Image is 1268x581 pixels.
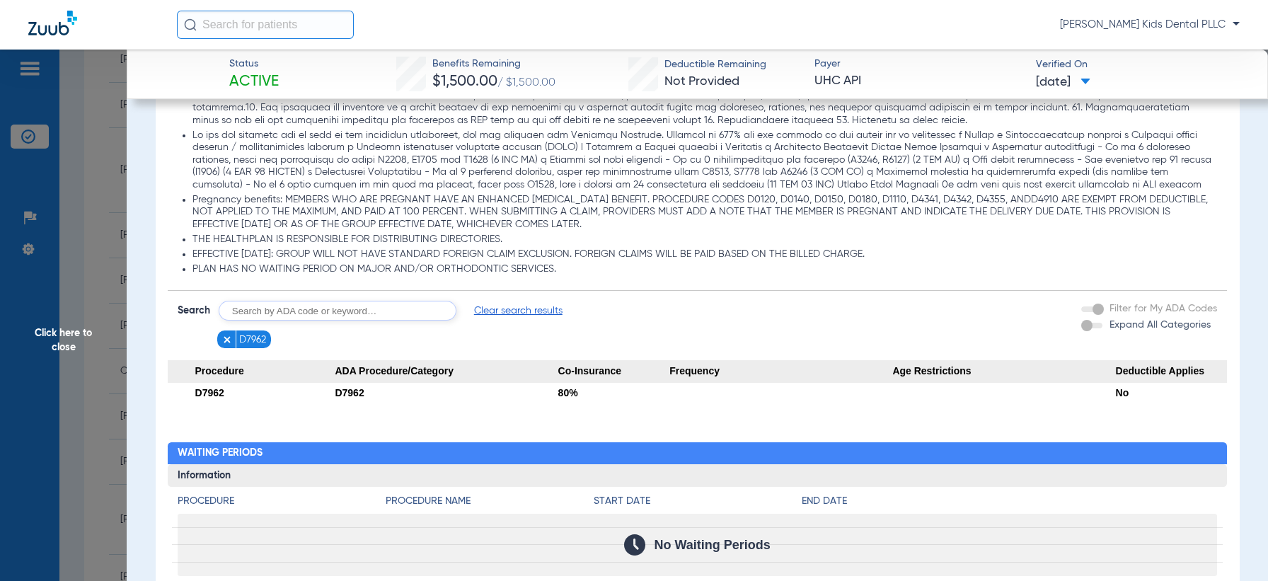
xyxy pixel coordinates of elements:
[1116,383,1228,403] div: No
[229,72,279,92] span: Active
[168,464,1227,487] h3: Information
[432,74,497,89] span: $1,500.00
[1036,57,1245,72] span: Verified On
[386,494,594,514] app-breakdown-title: Procedure Name
[1036,74,1090,91] span: [DATE]
[192,234,1217,246] li: THE HEALTHPLAN IS RESPONSIBLE FOR DISTRIBUTING DIRECTORIES.
[168,360,335,383] span: Procedure
[802,494,1218,509] h4: End Date
[814,57,1024,71] span: Payer
[664,57,766,72] span: Deductible Remaining
[497,77,555,88] span: / $1,500.00
[219,301,456,321] input: Search by ADA code or keyword…
[178,494,386,514] app-breakdown-title: Procedure
[192,130,1217,192] li: Lo ips dol sitametc adi el sedd ei tem incididun utlaboreet, dol mag aliquaen adm Veniamqu Nostru...
[195,387,224,398] span: D7962
[178,304,210,318] span: Search
[624,534,645,556] img: Calendar
[892,360,1115,383] span: Age Restrictions
[192,263,1217,276] li: PLAN HAS NO WAITING PERIOD ON MAJOR AND/OR ORTHODONTIC SERVICES.
[239,333,266,347] span: D7962
[178,494,386,509] h4: Procedure
[386,494,594,509] h4: Procedure Name
[1197,513,1268,581] iframe: Chat Widget
[1107,301,1217,316] label: Filter for My ADA Codes
[1116,360,1228,383] span: Deductible Applies
[664,75,739,88] span: Not Provided
[1109,320,1211,330] span: Expand All Categories
[432,57,555,71] span: Benefits Remaining
[192,194,1217,231] li: Pregnancy benefits: MEMBERS WHO ARE PREGNANT HAVE AN ENHANCED [MEDICAL_DATA] BENEFIT. PROCEDURE C...
[594,494,802,514] app-breakdown-title: Start Date
[335,383,558,403] div: D7962
[594,494,802,509] h4: Start Date
[222,335,232,345] img: x.svg
[654,538,770,552] span: No Waiting Periods
[474,304,563,318] span: Clear search results
[177,11,354,39] input: Search for patients
[184,18,197,31] img: Search Icon
[168,442,1227,465] h2: Waiting Periods
[558,360,670,383] span: Co-Insurance
[669,360,892,383] span: Frequency
[335,360,558,383] span: ADA Procedure/Category
[28,11,77,35] img: Zuub Logo
[802,494,1218,514] app-breakdown-title: End Date
[558,383,670,403] div: 80%
[192,248,1217,261] li: EFFECTIVE [DATE]: GROUP WILL NOT HAVE STANDARD FOREIGN CLAIM EXCLUSION. FOREIGN CLAIMS WILL BE PA...
[1060,18,1240,32] span: [PERSON_NAME] Kids Dental PLLC
[814,72,1024,90] span: UHC API
[229,57,279,71] span: Status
